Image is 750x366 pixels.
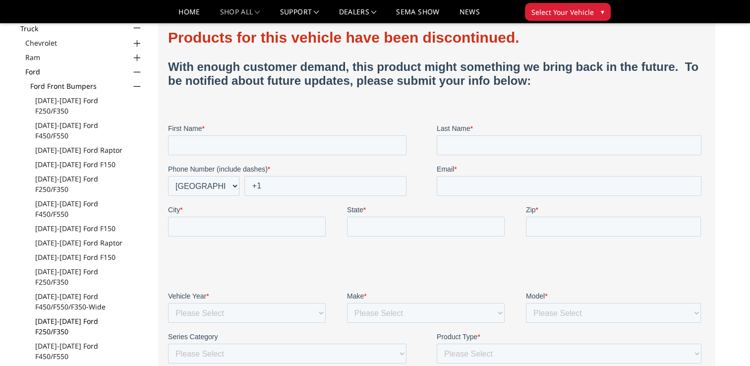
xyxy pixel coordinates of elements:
a: Dealers [339,8,377,23]
a: SEMA Show [396,8,439,23]
span: . [2,255,4,263]
a: Chevrolet [25,38,143,48]
a: Ram [25,52,143,62]
span: Email [269,144,286,152]
span: State [179,184,195,192]
a: [DATE]-[DATE] Ford F450/F550 [35,341,143,362]
a: [DATE]-[DATE] Ford F250/F350 [35,95,143,116]
a: [DATE]-[DATE] Ford F250/F350 [35,174,143,194]
span: Model [358,271,377,279]
span: Make [179,271,196,279]
span: Product Type [269,311,309,319]
span: ▾ [601,6,604,17]
a: Ford [25,66,143,77]
a: Support [280,8,319,23]
a: [DATE]-[DATE] Ford Raptor [35,238,143,248]
a: [DATE]-[DATE] Ford F450/F550/F350-wide [35,291,143,312]
a: shop all [220,8,260,23]
a: [DATE]-[DATE] Ford F450/F550 [35,198,143,219]
span: Last Name [269,103,302,111]
a: Truck [20,23,51,34]
a: Home [178,8,200,23]
button: Select Your Vehicle [525,3,611,21]
span: Zip [358,184,367,192]
a: News [459,8,479,23]
a: [DATE]-[DATE] Ford F150 [35,159,143,170]
a: [DATE]-[DATE] Ford F150 [35,223,143,234]
a: Ford Front Bumpers [30,81,143,91]
a: [DATE]-[DATE] Ford F250/F350 [35,316,143,337]
a: [DATE]-[DATE] Ford F250/F350 [35,266,143,287]
a: [DATE]-[DATE] Ford F450/F550 [35,120,143,141]
a: [DATE]-[DATE] Ford F150 [35,252,143,262]
span: Select Your Vehicle [531,7,594,17]
a: [DATE]-[DATE] Ford Raptor [35,145,143,155]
